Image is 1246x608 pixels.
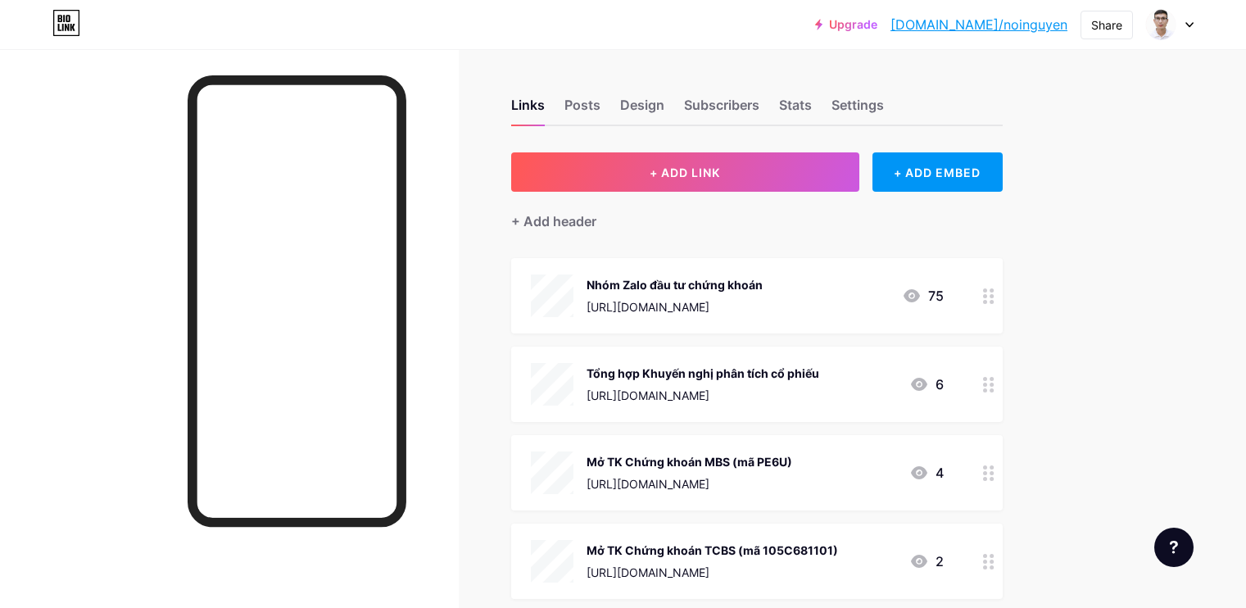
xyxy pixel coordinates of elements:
[587,276,763,293] div: Nhóm Zalo đầu tư chứng khoán
[1145,9,1176,40] img: noinguyen
[890,15,1067,34] a: [DOMAIN_NAME]/noinguyen
[587,365,819,382] div: Tổng hợp Khuyến nghị phân tích cổ phiếu
[511,152,859,192] button: + ADD LINK
[620,95,664,125] div: Design
[587,298,763,315] div: [URL][DOMAIN_NAME]
[564,95,600,125] div: Posts
[684,95,759,125] div: Subscribers
[872,152,1003,192] div: + ADD EMBED
[587,387,819,404] div: [URL][DOMAIN_NAME]
[587,564,838,581] div: [URL][DOMAIN_NAME]
[902,286,944,306] div: 75
[909,374,944,394] div: 6
[587,453,792,470] div: Mở TK Chứng khoán MBS (mã PE6U)
[650,166,720,179] span: + ADD LINK
[511,211,596,231] div: + Add header
[831,95,884,125] div: Settings
[815,18,877,31] a: Upgrade
[779,95,812,125] div: Stats
[587,542,838,559] div: Mở TK Chứng khoán TCBS (mã 105C681101)
[587,475,792,492] div: [URL][DOMAIN_NAME]
[909,463,944,483] div: 4
[909,551,944,571] div: 2
[1091,16,1122,34] div: Share
[511,95,545,125] div: Links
